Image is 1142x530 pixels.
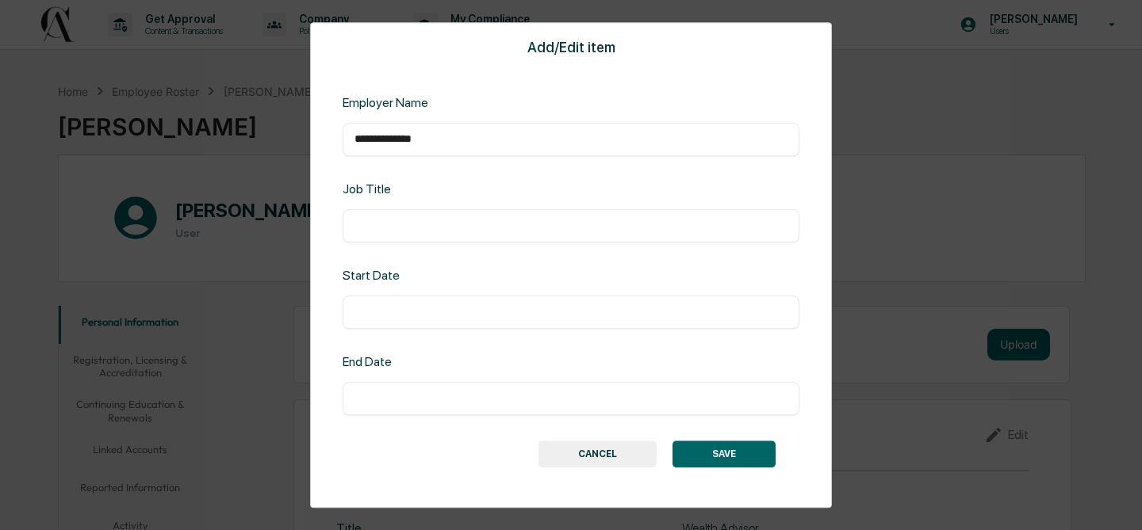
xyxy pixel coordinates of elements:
[343,39,799,55] div: Add/Edit item
[538,440,657,467] button: CANCEL
[343,354,548,369] div: End Date
[343,268,548,283] div: Start Date
[673,440,776,467] button: SAVE
[343,95,548,110] div: Employer Name
[1091,478,1134,520] iframe: Open customer support
[343,181,548,196] div: Job Title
